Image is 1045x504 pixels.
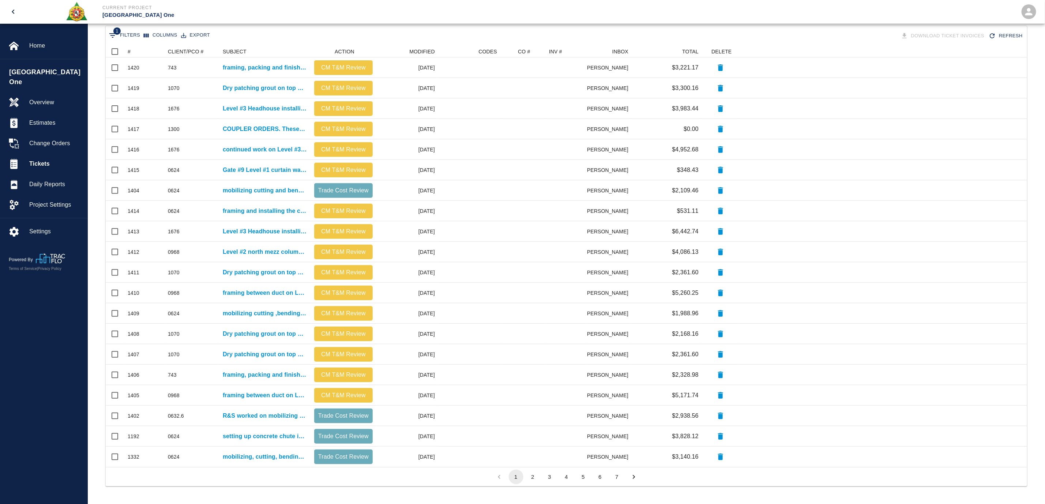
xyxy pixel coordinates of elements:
div: 1415 [128,166,139,174]
div: CLIENT/PCO # [164,46,219,57]
div: [PERSON_NAME] [587,139,632,160]
p: $2,361.60 [672,268,699,277]
p: CM T&M Review [317,104,370,113]
button: Go to page 4 [559,470,574,484]
div: 1070 [168,351,180,358]
a: setting up concrete chute into wheel [PERSON_NAME] and pales. Placing and pulling up concrete for... [223,432,307,441]
div: INBOX [587,46,632,57]
div: 1418 [128,105,139,112]
div: 1408 [128,330,139,338]
div: 1070 [168,330,180,338]
div: ACTION [335,46,354,57]
div: 1411 [128,269,139,276]
div: [PERSON_NAME] [587,324,632,344]
p: $0.00 [684,125,699,133]
p: $531.11 [677,207,699,215]
a: Level #3 Headhouse installing Styrofoam underneath [PERSON_NAME] duct. [223,227,307,236]
div: [PERSON_NAME] [587,57,632,78]
div: [DATE] [376,283,439,303]
div: 1300 [168,125,180,133]
p: framing between duct on Level #2 north side. [223,391,307,400]
p: $3,221.17 [672,63,699,72]
div: MODIFIED [376,46,439,57]
span: | [37,267,38,271]
p: Trade Cost Review [317,186,370,195]
div: [DATE] [376,78,439,98]
div: [DATE] [376,262,439,283]
div: CLIENT/PCO # [168,46,204,57]
p: Trade Cost Review [317,432,370,441]
button: open drawer [4,3,22,20]
div: 0624 [168,310,180,317]
p: Dry patching grout on top of beams for Column line E9-EH [223,268,307,277]
a: mobilizing, cutting, bending, and drilling for level #2 gate #2, #3, #4 electrical conduit infill. [223,452,307,461]
p: $2,938.56 [672,411,699,420]
p: [GEOGRAPHIC_DATA] One [102,11,562,19]
p: R&S worked on mobilizing cutting bending and chipping to expose... [223,411,307,420]
div: 1416 [128,146,139,153]
div: [DATE] [376,242,439,262]
div: [PERSON_NAME] [587,406,632,426]
div: [PERSON_NAME] [587,78,632,98]
button: Go to page 5 [576,470,591,484]
p: Powered By [9,256,36,263]
a: COUPLER ORDERS. These are for: Sharkfin L3 VIP doghouse infill Stair chopout infills East pier EL... [223,125,307,133]
div: 0624 [168,166,180,174]
div: [DATE] [376,119,439,139]
div: [DATE] [376,221,439,242]
p: framing, packing and finishing drains for Column line 10-X F-4 9-P. [223,371,307,379]
div: SUBJECT [223,46,247,57]
div: 1404 [128,187,139,194]
div: 743 [168,371,177,379]
a: Level #2 north mezz column line #3 between dampers and pour grout and finishing. [223,248,307,256]
a: Privacy Policy [38,267,61,271]
a: Dry patching grout on top of beams Column line E9-EH [223,330,307,338]
div: [PERSON_NAME] [587,201,632,221]
div: 1676 [168,146,180,153]
a: Dry patching grout on top of beams Column line E9-EH. [223,84,307,93]
span: 1 [113,27,121,35]
div: 1414 [128,207,139,215]
div: 1070 [168,84,180,92]
p: CM T&M Review [317,145,370,154]
p: CM T&M Review [317,125,370,133]
p: Current Project [102,4,562,11]
div: [DATE] [376,180,439,201]
p: $5,260.25 [672,289,699,297]
div: 0624 [168,187,180,194]
p: $3,983.44 [672,104,699,113]
p: CM T&M Review [317,391,370,400]
p: $348.43 [677,166,699,174]
iframe: Chat Widget [1008,469,1045,504]
a: continued work on Level #3 Headhouse installing Styrofoam underneath [PERSON_NAME] duct. [223,145,307,154]
div: 0624 [168,433,180,440]
div: [PERSON_NAME] [587,283,632,303]
p: CM T&M Review [317,166,370,174]
p: Dry patching grout on top of beams Column line L/2 2nd floor [223,350,307,359]
a: framing between duct on Level #2 north side hallway. [223,289,307,297]
div: 1413 [128,228,139,235]
div: [DATE] [376,98,439,119]
div: [DATE] [376,57,439,78]
p: $2,168.16 [672,330,699,338]
div: 1070 [168,269,180,276]
button: Go to page 2 [526,470,540,484]
button: Go to page 6 [593,470,608,484]
button: Export [179,30,212,41]
a: Terms of Service [9,267,37,271]
div: 1402 [128,412,139,420]
div: SUBJECT [219,46,311,57]
div: 0968 [168,392,180,399]
div: 0624 [168,207,180,215]
p: CM T&M Review [317,84,370,93]
div: DELETE [702,46,739,57]
div: Tickets download in groups of 15 [899,30,988,42]
p: $3,300.16 [672,84,699,93]
div: [DATE] [376,365,439,385]
p: Gate #9 Level #1 curtain wall embed curb. Driving concrete buggy from HH, shoveling concrete into... [223,166,307,174]
p: CM T&M Review [317,289,370,297]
